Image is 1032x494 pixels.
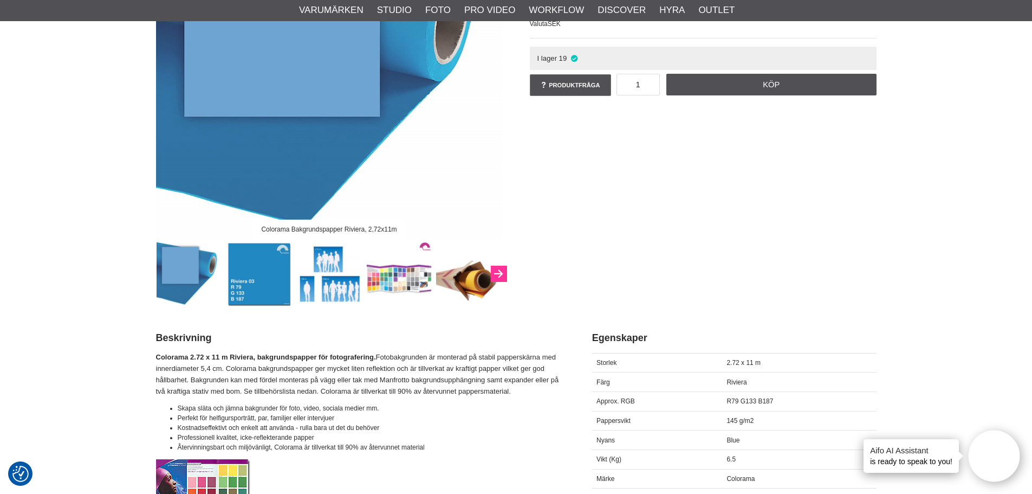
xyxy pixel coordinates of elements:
img: Order the Colorama color chart to see the colors live [366,241,432,307]
button: Next [491,266,507,282]
img: Colorama Bakgrundspapper Riviera, 2,72x11m [157,241,222,307]
span: 2.72 x 11 m [726,359,761,367]
strong: Colorama 2.72 x 11 m Riviera, bakgrundspapper för fotografering. [156,353,376,361]
h2: Beskrivning [156,331,565,345]
button: Samtyckesinställningar [12,464,29,484]
h2: Egenskaper [592,331,877,345]
span: R79 G133 B187 [726,397,773,405]
span: Approx. RGB [596,397,635,405]
div: is ready to speak to you! [864,439,959,473]
span: Färg [596,378,610,386]
span: SEK [548,20,561,28]
div: Colorama Bakgrundspapper Riviera, 2,72x11m [252,220,406,239]
span: Colorama [726,475,755,483]
span: Storlek [596,359,616,367]
span: 6.5 [726,455,736,463]
a: Hyra [659,3,685,17]
li: Återvinningsbart och miljövänligt, Colorama är tillverkat till 90% av återvunnet material [178,442,565,452]
span: Pappersvikt [596,417,631,425]
p: Fotobakgrunden är monterad på stabil papperskärna med innerdiameter 5,4 cm. Colorama bakgrundspap... [156,352,565,397]
li: Professionell kvalitet, icke-reflekterande papper [178,433,565,442]
h4: Aifo AI Assistant [870,445,952,456]
a: Produktfråga [530,74,611,96]
span: Blue [726,437,739,444]
a: Köp [666,74,877,95]
span: Riviera [726,378,747,386]
img: Supplied in robust packaging [436,241,502,307]
li: Perfekt för helfigursporträtt, par, familjer eller intervjuer [178,413,565,423]
span: Vikt (Kg) [596,455,621,463]
a: Outlet [698,3,735,17]
span: I lager [537,54,557,62]
a: Pro Video [464,3,515,17]
i: I lager [569,54,579,62]
span: 19 [559,54,567,62]
img: Revisit consent button [12,466,29,482]
span: Valuta [530,20,548,28]
a: Discover [598,3,646,17]
span: Nyans [596,437,615,444]
a: Workflow [529,3,584,17]
a: Studio [377,3,412,17]
li: Skapa släta och jämna bakgrunder för foto, video, sociala medier mm. [178,403,565,413]
span: 145 g/m2 [726,417,754,425]
a: Varumärken [299,3,364,17]
img: Seamless Paper Width Comparison [296,241,362,307]
img: Riveria 03 - Kalibrerad Monitor Adobe RGB 6500K [226,241,292,307]
a: Foto [425,3,451,17]
li: Kostnadseffektivt och enkelt att använda - rulla bara ut det du behöver [178,423,565,433]
span: Märke [596,475,614,483]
